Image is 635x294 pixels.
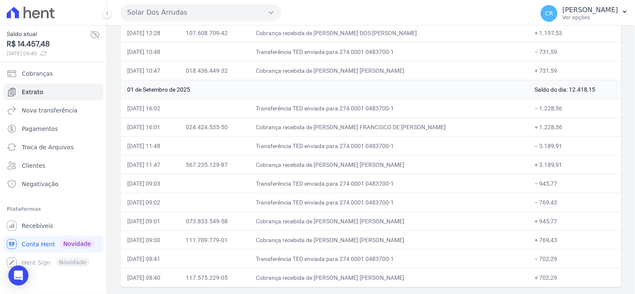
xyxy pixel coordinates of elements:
[3,217,103,234] a: Recebíveis
[121,230,179,249] td: [DATE] 09:00
[121,193,179,212] td: [DATE] 09:02
[121,42,179,61] td: [DATE] 10:48
[249,42,528,61] td: Transferência TED enviada para 274 0001 0483700-1
[528,174,622,193] td: − 945,77
[121,212,179,230] td: [DATE] 09:01
[563,14,618,21] p: Ver opções
[7,204,100,214] div: Plataformas
[121,136,179,155] td: [DATE] 11:48
[7,50,90,57] span: [DATE] 09:40
[3,65,103,82] a: Cobranças
[179,61,249,80] td: 018.436.449-32
[121,61,179,80] td: [DATE] 10:47
[179,155,249,174] td: 567.235.129-87
[22,106,77,115] span: Nova transferência
[7,38,90,50] span: R$ 14.457,48
[249,249,528,268] td: Transferência TED enviada para 274 0001 0483700-1
[563,6,618,14] p: [PERSON_NAME]
[22,143,74,151] span: Troca de Arquivos
[3,102,103,119] a: Nova transferência
[179,268,249,287] td: 117.575.229-05
[60,239,94,248] span: Novidade
[528,23,622,42] td: + 1.197,53
[249,136,528,155] td: Transferência TED enviada para 274 0001 0483700-1
[249,174,528,193] td: Transferência TED enviada para 274 0001 0483700-1
[22,88,43,96] span: Extrato
[3,176,103,192] a: Negativação
[3,236,103,253] a: Conta Hent Novidade
[528,61,622,80] td: + 731,59
[121,155,179,174] td: [DATE] 11:47
[249,23,528,42] td: Cobrança recebida de [PERSON_NAME] DOS [PERSON_NAME]
[3,120,103,137] a: Pagamentos
[121,99,179,118] td: [DATE] 16:02
[179,230,249,249] td: 111.709.779-01
[22,180,59,188] span: Negativação
[249,268,528,287] td: Cobrança recebida de [PERSON_NAME] [PERSON_NAME]
[528,249,622,268] td: − 702,29
[121,80,528,99] td: 01 de Setembro de 2025
[3,139,103,156] a: Troca de Arquivos
[528,268,622,287] td: + 702,29
[7,65,100,271] nav: Sidebar
[249,155,528,174] td: Cobrança recebida de [PERSON_NAME] [PERSON_NAME]
[249,99,528,118] td: Transferência TED enviada para 274 0001 0483700-1
[121,249,179,268] td: [DATE] 08:41
[249,212,528,230] td: Cobrança recebida de [PERSON_NAME] [PERSON_NAME]
[22,240,55,248] span: Conta Hent
[249,193,528,212] td: Transferência TED enviada para 274 0001 0483700-1
[528,99,622,118] td: − 1.228,56
[528,42,622,61] td: − 731,59
[179,118,249,136] td: 024.424.535-50
[534,2,635,25] button: CR [PERSON_NAME] Ver opções
[121,118,179,136] td: [DATE] 16:01
[249,61,528,80] td: Cobrança recebida de [PERSON_NAME] [PERSON_NAME]
[121,4,281,21] button: Solar Dos Arrudas
[528,230,622,249] td: + 769,43
[528,118,622,136] td: + 1.228,56
[121,268,179,287] td: [DATE] 08:40
[3,157,103,174] a: Clientes
[121,174,179,193] td: [DATE] 09:03
[528,193,622,212] td: − 769,43
[528,155,622,174] td: + 3.189,91
[121,23,179,42] td: [DATE] 12:28
[7,30,90,38] span: Saldo atual
[22,161,45,170] span: Clientes
[8,266,28,286] div: Open Intercom Messenger
[179,23,249,42] td: 107.608.709-42
[249,118,528,136] td: Cobrança recebida de [PERSON_NAME] FRANCISCO DE [PERSON_NAME]
[528,136,622,155] td: − 3.189,91
[528,80,622,99] td: Saldo do dia: 12.418,15
[22,69,53,78] span: Cobranças
[22,222,53,230] span: Recebíveis
[545,10,553,16] span: CR
[22,125,58,133] span: Pagamentos
[249,230,528,249] td: Cobrança recebida de [PERSON_NAME] [PERSON_NAME]
[3,84,103,100] a: Extrato
[528,212,622,230] td: + 945,77
[179,212,249,230] td: 073.833.549-58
